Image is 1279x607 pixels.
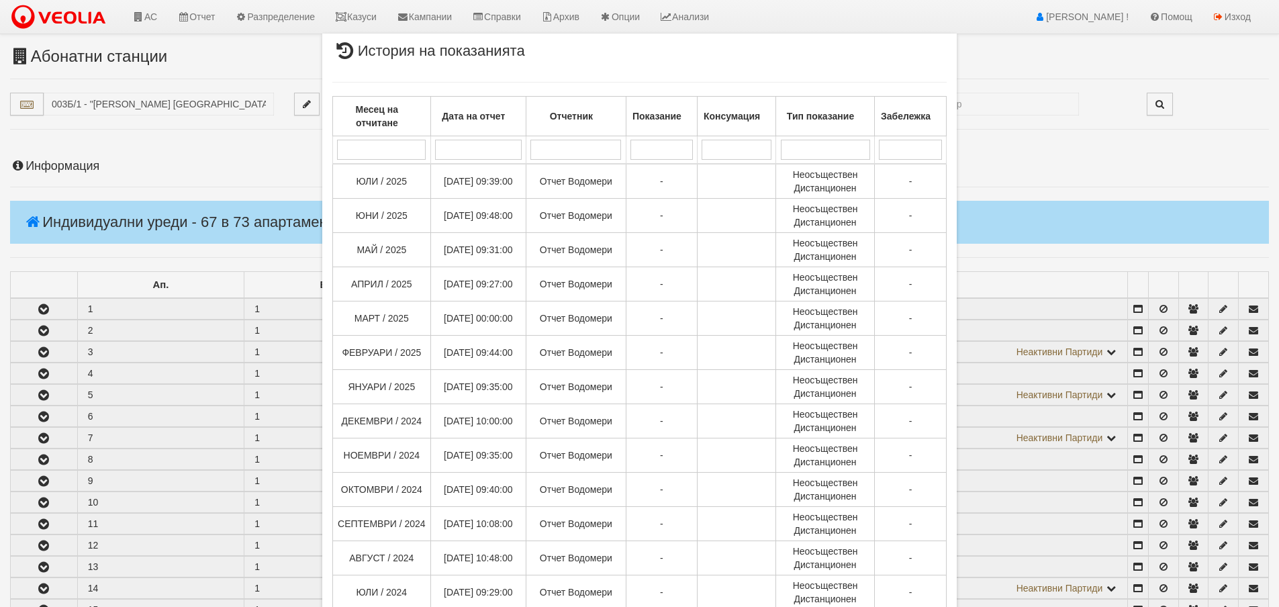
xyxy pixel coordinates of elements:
[333,301,431,336] td: МАРТ / 2025
[333,164,431,199] td: ЮЛИ / 2025
[697,97,775,136] th: Консумация: No sort applied, activate to apply an ascending sort
[776,404,875,438] td: Неосъществен Дистанционен
[526,507,626,541] td: Отчет Водомери
[909,313,912,324] span: -
[660,210,663,221] span: -
[526,370,626,404] td: Отчет Водомери
[430,438,526,473] td: [DATE] 09:35:00
[333,370,431,404] td: ЯНУАРИ / 2025
[333,507,431,541] td: СЕПТЕМВРИ / 2024
[909,518,912,529] span: -
[332,44,525,68] span: История на показанията
[430,507,526,541] td: [DATE] 10:08:00
[333,438,431,473] td: НОЕМВРИ / 2024
[526,404,626,438] td: Отчет Водомери
[526,438,626,473] td: Отчет Водомери
[776,336,875,370] td: Неосъществен Дистанционен
[660,347,663,358] span: -
[430,473,526,507] td: [DATE] 09:40:00
[660,416,663,426] span: -
[776,97,875,136] th: Тип показание: No sort applied, activate to apply an ascending sort
[333,267,431,301] td: АПРИЛ / 2025
[909,587,912,598] span: -
[430,301,526,336] td: [DATE] 00:00:00
[660,279,663,289] span: -
[526,267,626,301] td: Отчет Водомери
[909,553,912,563] span: -
[430,199,526,233] td: [DATE] 09:48:00
[660,313,663,324] span: -
[909,347,912,358] span: -
[660,176,663,187] span: -
[660,553,663,563] span: -
[430,336,526,370] td: [DATE] 09:44:00
[909,381,912,392] span: -
[776,233,875,267] td: Неосъществен Дистанционен
[874,97,946,136] th: Забележка: No sort applied, activate to apply an ascending sort
[776,370,875,404] td: Неосъществен Дистанционен
[660,587,663,598] span: -
[632,111,681,122] b: Показание
[333,541,431,575] td: АВГУСТ / 2024
[526,97,626,136] th: Отчетник: No sort applied, activate to apply an ascending sort
[660,450,663,461] span: -
[881,111,931,122] b: Забележка
[430,97,526,136] th: Дата на отчет: No sort applied, activate to apply an ascending sort
[776,301,875,336] td: Неосъществен Дистанционен
[430,233,526,267] td: [DATE] 09:31:00
[776,164,875,199] td: Неосъществен Дистанционен
[356,104,399,128] b: Месец на отчитане
[660,244,663,255] span: -
[526,301,626,336] td: Отчет Водомери
[909,450,912,461] span: -
[776,507,875,541] td: Неосъществен Дистанционен
[909,484,912,495] span: -
[776,438,875,473] td: Неосъществен Дистанционен
[626,97,697,136] th: Показание: No sort applied, activate to apply an ascending sort
[660,484,663,495] span: -
[660,518,663,529] span: -
[333,199,431,233] td: ЮНИ / 2025
[909,244,912,255] span: -
[526,541,626,575] td: Отчет Водомери
[909,416,912,426] span: -
[787,111,854,122] b: Тип показание
[909,210,912,221] span: -
[526,473,626,507] td: Отчет Водомери
[776,473,875,507] td: Неосъществен Дистанционен
[526,233,626,267] td: Отчет Водомери
[333,233,431,267] td: МАЙ / 2025
[776,541,875,575] td: Неосъществен Дистанционен
[333,473,431,507] td: ОКТОМВРИ / 2024
[333,404,431,438] td: ДЕКЕМВРИ / 2024
[660,381,663,392] span: -
[442,111,505,122] b: Дата на отчет
[333,97,431,136] th: Месец на отчитане: No sort applied, activate to apply an ascending sort
[333,336,431,370] td: ФЕВРУАРИ / 2025
[909,176,912,187] span: -
[430,267,526,301] td: [DATE] 09:27:00
[430,164,526,199] td: [DATE] 09:39:00
[776,267,875,301] td: Неосъществен Дистанционен
[430,541,526,575] td: [DATE] 10:48:00
[430,370,526,404] td: [DATE] 09:35:00
[776,199,875,233] td: Неосъществен Дистанционен
[430,404,526,438] td: [DATE] 10:00:00
[526,199,626,233] td: Отчет Водомери
[550,111,593,122] b: Отчетник
[526,336,626,370] td: Отчет Водомери
[909,279,912,289] span: -
[526,164,626,199] td: Отчет Водомери
[704,111,760,122] b: Консумация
